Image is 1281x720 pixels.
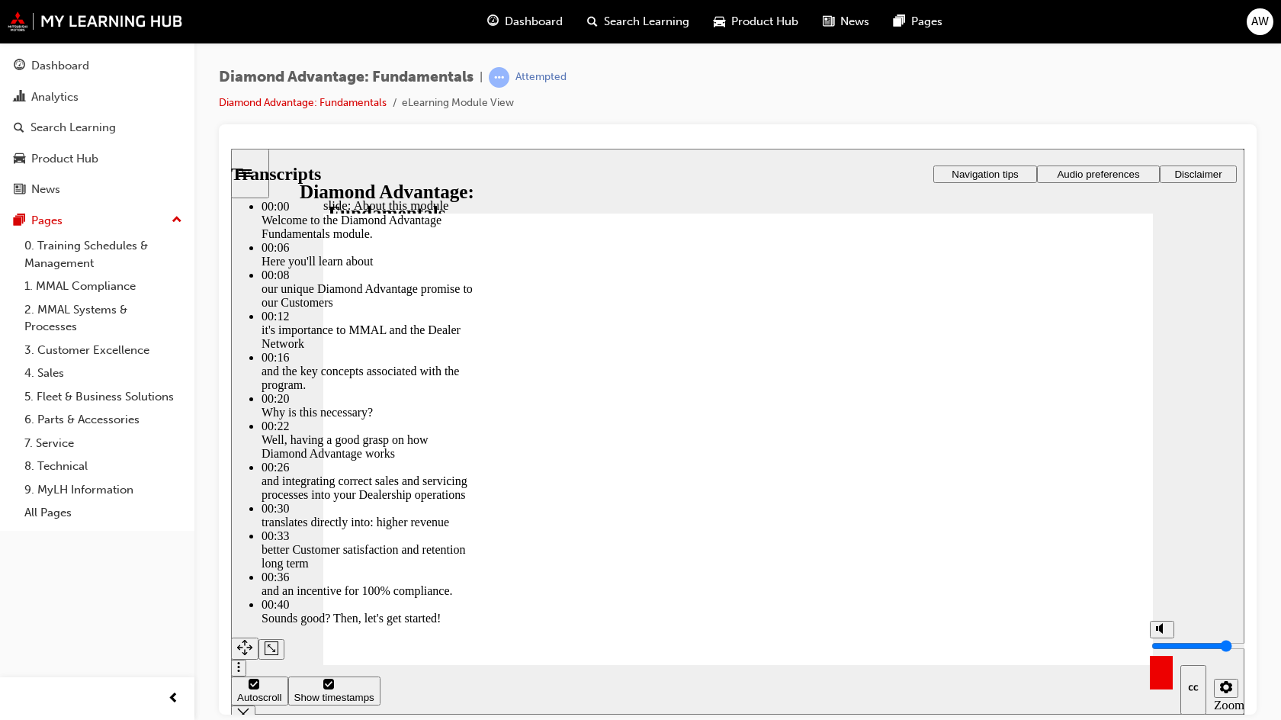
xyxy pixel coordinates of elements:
[489,67,509,88] span: learningRecordVerb_ATTEMPT-icon
[14,183,25,197] span: news-icon
[6,145,188,173] a: Product Hub
[701,6,811,37] a: car-iconProduct Hub
[487,12,499,31] span: guage-icon
[31,150,98,168] div: Product Hub
[168,689,179,709] span: prev-icon
[515,70,567,85] div: Attempted
[18,408,188,432] a: 6. Parts & Accessories
[18,455,188,478] a: 8. Technical
[402,95,514,112] li: eLearning Module View
[840,13,869,31] span: News
[31,57,89,75] div: Dashboard
[714,12,725,31] span: car-icon
[894,12,905,31] span: pages-icon
[18,385,188,409] a: 5. Fleet & Business Solutions
[505,13,563,31] span: Dashboard
[6,207,188,235] button: Pages
[6,49,188,207] button: DashboardAnalyticsSearch LearningProduct HubNews
[6,114,188,142] a: Search Learning
[6,52,188,80] a: Dashboard
[18,478,188,502] a: 9. MyLH Information
[480,69,483,86] span: |
[14,121,24,135] span: search-icon
[14,153,25,166] span: car-icon
[811,6,881,37] a: news-iconNews
[6,83,188,111] a: Analytics
[31,88,79,106] div: Analytics
[881,6,955,37] a: pages-iconPages
[823,12,834,31] span: news-icon
[475,6,575,37] a: guage-iconDashboard
[731,13,798,31] span: Product Hub
[1247,8,1273,35] button: AW
[18,339,188,362] a: 3. Customer Excellence
[18,234,188,275] a: 0. Training Schedules & Management
[18,362,188,385] a: 4. Sales
[63,543,143,554] div: Show timestamps
[18,432,188,455] a: 7. Service
[30,119,116,137] div: Search Learning
[587,12,598,31] span: search-icon
[18,275,188,298] a: 1. MMAL Compliance
[575,6,701,37] a: search-iconSearch Learning
[18,501,188,525] a: All Pages
[172,211,182,230] span: up-icon
[219,69,474,86] span: Diamond Advantage: Fundamentals
[8,11,183,31] img: mmal
[31,212,63,230] div: Pages
[911,13,942,31] span: Pages
[14,214,25,228] span: pages-icon
[18,298,188,339] a: 2. MMAL Systems & Processes
[31,181,60,198] div: News
[1251,13,1269,31] span: AW
[14,91,25,104] span: chart-icon
[14,59,25,73] span: guage-icon
[6,543,51,554] div: Autoscroll
[604,13,689,31] span: Search Learning
[219,96,387,109] a: Diamond Advantage: Fundamentals
[6,175,188,204] a: News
